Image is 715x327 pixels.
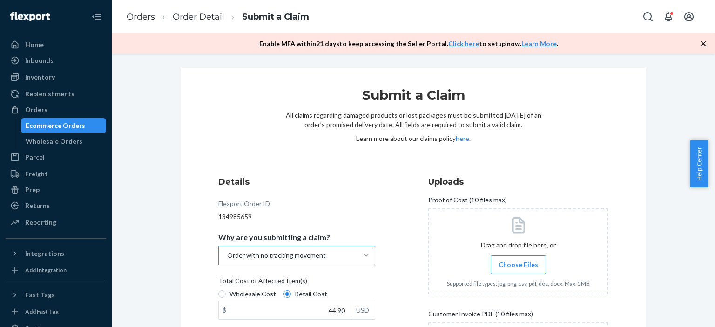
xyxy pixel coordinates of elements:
span: Proof of Cost (10 files max) [428,195,507,208]
a: Returns [6,198,106,213]
p: Enable MFA within 21 days to keep accessing the Seller Portal. to setup now. . [259,39,558,48]
div: 134985659 [218,212,375,221]
a: Click here [448,40,479,47]
div: Replenishments [25,89,74,99]
span: Total Cost of Affected Item(s) [218,276,307,289]
div: Wholesale Orders [26,137,82,146]
div: Reporting [25,218,56,227]
input: Wholesale Cost [218,290,226,298]
a: Orders [6,102,106,117]
div: $ [219,301,230,319]
span: Wholesale Cost [229,289,276,299]
div: Fast Tags [25,290,55,300]
p: Why are you submitting a claim? [218,233,330,242]
button: Integrations [6,246,106,261]
a: Reporting [6,215,106,230]
div: Home [25,40,44,49]
a: Prep [6,182,106,197]
input: $USD [219,301,351,319]
p: All claims regarding damaged products or lost packages must be submitted [DATE] of an order’s pro... [285,111,541,129]
span: Customer Invoice PDF (10 files max) [428,309,533,322]
a: Order Detail [173,12,224,22]
a: here [456,134,469,142]
img: Flexport logo [10,12,50,21]
div: Parcel [25,153,45,162]
div: Add Fast Tag [25,307,59,315]
div: Inventory [25,73,55,82]
div: Integrations [25,249,64,258]
a: Learn More [521,40,557,47]
a: Ecommerce Orders [21,118,107,133]
h1: Submit a Claim [285,87,541,111]
button: Open Search Box [639,7,657,26]
h3: Uploads [428,176,608,188]
span: Retail Cost [295,289,327,299]
button: Open account menu [680,7,698,26]
a: Submit a Claim [242,12,309,22]
div: Ecommerce Orders [26,121,85,130]
div: Prep [25,185,40,194]
a: Inbounds [6,53,106,68]
a: Replenishments [6,87,106,101]
a: Inventory [6,70,106,85]
ol: breadcrumbs [119,3,317,31]
a: Wholesale Orders [21,134,107,149]
div: Orders [25,105,47,114]
p: Learn more about our claims policy . [285,134,541,143]
a: Parcel [6,150,106,165]
span: Choose Files [499,260,538,269]
div: Add Integration [25,266,67,274]
button: Fast Tags [6,287,106,302]
a: Add Integration [6,265,106,276]
button: Open notifications [659,7,678,26]
div: Freight [25,169,48,179]
input: Retail Cost [283,290,291,298]
h3: Details [218,176,375,188]
a: Home [6,37,106,52]
a: Freight [6,167,106,181]
div: Inbounds [25,56,54,65]
a: Orders [127,12,155,22]
div: USD [351,301,375,319]
a: Add Fast Tag [6,306,106,317]
button: Help Center [690,140,708,187]
div: Order with no tracking movement [227,251,326,260]
button: Close Navigation [88,7,106,26]
div: Flexport Order ID [218,199,270,212]
div: Returns [25,201,50,210]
